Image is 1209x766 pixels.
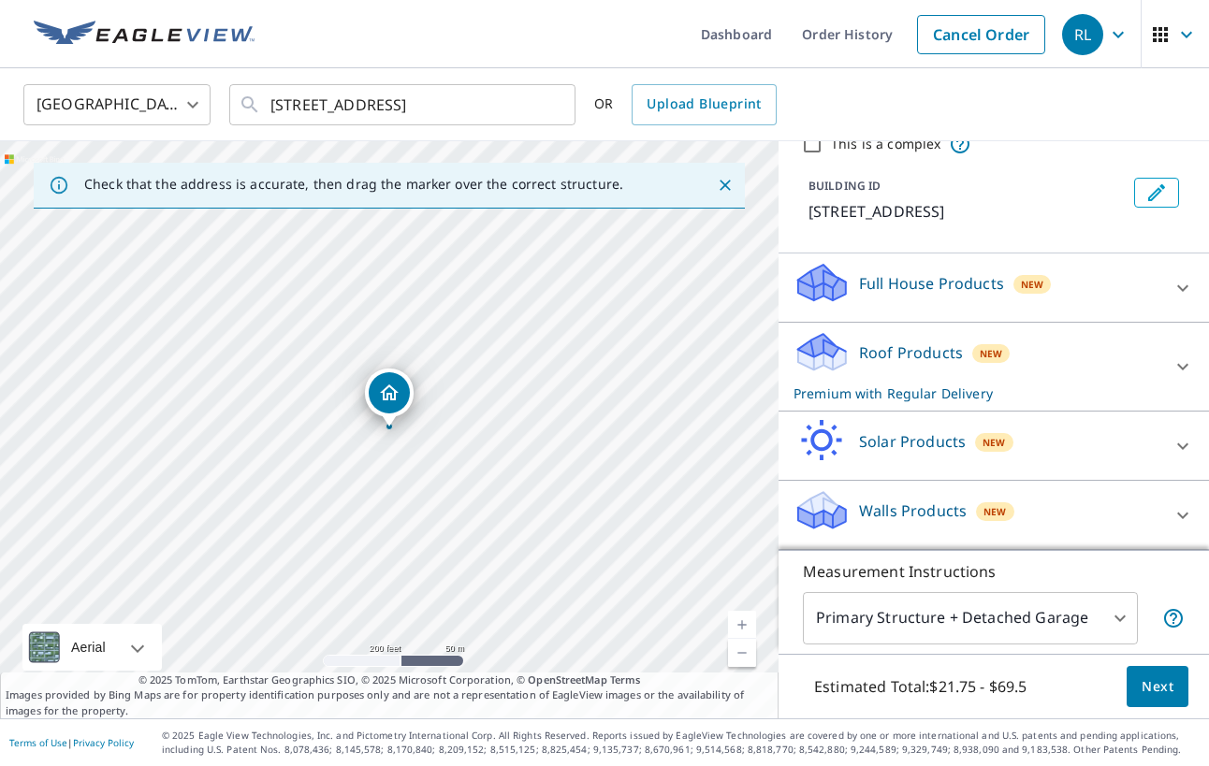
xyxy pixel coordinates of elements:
a: OpenStreetMap [528,672,606,687]
span: Upload Blueprint [647,93,761,116]
div: Solar ProductsNew [794,419,1194,472]
a: Privacy Policy [73,736,134,749]
button: Next [1127,666,1188,708]
p: BUILDING ID [808,178,881,194]
a: Current Level 17, Zoom In [728,611,756,639]
span: Your report will include the primary structure and a detached garage if one exists. [1162,607,1185,629]
div: Walls ProductsNew [794,488,1194,542]
p: Check that the address is accurate, then drag the marker over the correct structure. [84,176,623,193]
p: Estimated Total: $21.75 - $69.5 [799,666,1042,707]
button: Edit building 1 [1134,178,1179,208]
div: Roof ProductsNewPremium with Regular Delivery [794,330,1194,403]
span: New [980,346,1002,361]
p: | [9,737,134,748]
span: © 2025 TomTom, Earthstar Geographics SIO, © 2025 Microsoft Corporation, © [138,672,641,688]
p: Walls Products [859,499,967,522]
p: Measurement Instructions [803,560,1185,583]
a: Terms [610,672,641,687]
span: New [983,504,1006,519]
p: Solar Products [859,430,966,453]
button: Close [713,173,737,197]
p: Full House Products [859,272,1004,295]
div: RL [1062,14,1103,55]
div: OR [594,84,777,125]
span: Next [1142,675,1173,699]
span: New [983,435,1005,450]
div: Dropped pin, building 1, Residential property, 209 9 AVE NE CALGARY AB T2E0V5 [365,369,414,426]
div: Primary Structure + Detached Garage [803,592,1138,644]
input: Search by address or latitude-longitude [270,79,537,131]
a: Terms of Use [9,736,67,749]
img: EV Logo [34,21,255,49]
p: Premium with Regular Delivery [794,383,1160,403]
div: [GEOGRAPHIC_DATA] [23,79,211,131]
div: Aerial [66,624,111,671]
label: This is a complex [831,135,941,153]
span: New [1021,277,1043,292]
p: [STREET_ADDRESS] [808,200,1127,223]
a: Cancel Order [917,15,1045,54]
div: Aerial [22,624,162,671]
div: Full House ProductsNew [794,261,1194,314]
a: Current Level 17, Zoom Out [728,639,756,667]
p: © 2025 Eagle View Technologies, Inc. and Pictometry International Corp. All Rights Reserved. Repo... [162,729,1200,757]
a: Upload Blueprint [632,84,776,125]
p: Roof Products [859,341,963,364]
